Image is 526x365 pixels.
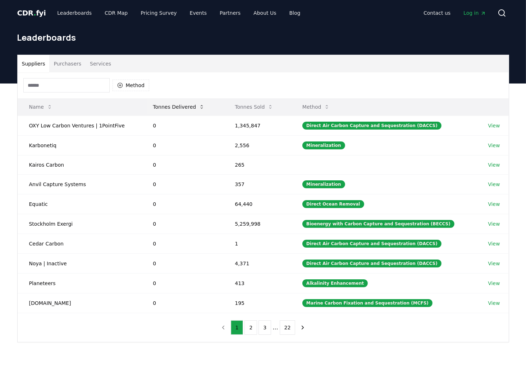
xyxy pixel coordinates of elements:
[147,100,210,114] button: Tonnes Delivered
[86,55,115,72] button: Services
[302,240,442,248] div: Direct Air Carbon Capture and Sequestration (DACCS)
[302,299,433,307] div: Marine Carbon Fixation and Sequestration (MCFS)
[18,293,142,313] td: [DOMAIN_NAME]
[284,6,306,19] a: Blog
[302,122,442,130] div: Direct Air Carbon Capture and Sequestration (DACCS)
[141,253,223,273] td: 0
[51,6,306,19] nav: Main
[18,194,142,214] td: Equatic
[141,194,223,214] td: 0
[113,80,150,91] button: Method
[418,6,456,19] a: Contact us
[223,293,291,313] td: 195
[17,32,509,43] h1: Leaderboards
[418,6,491,19] nav: Main
[488,200,500,208] a: View
[18,253,142,273] td: Noya | Inactive
[223,194,291,214] td: 64,440
[18,135,142,155] td: Karbonetiq
[51,6,97,19] a: Leaderboards
[488,122,500,129] a: View
[488,299,500,307] a: View
[488,280,500,287] a: View
[223,135,291,155] td: 2,556
[488,260,500,267] a: View
[141,234,223,253] td: 0
[302,279,368,287] div: Alkalinity Enhancement
[231,320,243,335] button: 1
[488,240,500,247] a: View
[23,100,58,114] button: Name
[141,273,223,293] td: 0
[297,320,309,335] button: next page
[18,55,50,72] button: Suppliers
[302,141,345,149] div: Mineralization
[223,273,291,293] td: 413
[49,55,86,72] button: Purchasers
[302,220,454,228] div: Bioenergy with Carbon Capture and Sequestration (BECCS)
[273,323,278,332] li: ...
[17,9,46,17] span: CDR fyi
[488,220,500,227] a: View
[488,142,500,149] a: View
[141,214,223,234] td: 0
[18,116,142,135] td: OXY Low Carbon Ventures | 1PointFive
[223,253,291,273] td: 4,371
[17,8,46,18] a: CDR.fyi
[18,234,142,253] td: Cedar Carbon
[33,9,36,17] span: .
[463,9,486,17] span: Log in
[18,214,142,234] td: Stockholm Exergi
[18,155,142,174] td: Kairos Carbon
[302,200,364,208] div: Direct Ocean Removal
[223,214,291,234] td: 5,259,998
[135,6,182,19] a: Pricing Survey
[229,100,279,114] button: Tonnes Sold
[223,174,291,194] td: 357
[141,135,223,155] td: 0
[458,6,491,19] a: Log in
[214,6,246,19] a: Partners
[259,320,271,335] button: 3
[141,293,223,313] td: 0
[223,234,291,253] td: 1
[99,6,133,19] a: CDR Map
[141,174,223,194] td: 0
[18,273,142,293] td: Planeteers
[248,6,282,19] a: About Us
[184,6,212,19] a: Events
[280,320,296,335] button: 22
[302,180,345,188] div: Mineralization
[141,116,223,135] td: 0
[488,181,500,188] a: View
[223,116,291,135] td: 1,345,847
[223,155,291,174] td: 265
[244,320,257,335] button: 2
[488,161,500,168] a: View
[141,155,223,174] td: 0
[297,100,336,114] button: Method
[18,174,142,194] td: Anvil Capture Systems
[302,260,442,267] div: Direct Air Carbon Capture and Sequestration (DACCS)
